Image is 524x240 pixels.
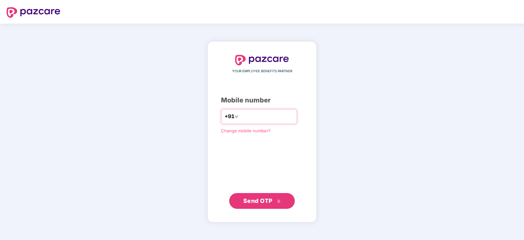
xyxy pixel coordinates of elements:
[243,197,272,204] span: Send OTP
[277,199,281,204] span: double-right
[235,55,289,65] img: logo
[221,128,271,133] a: Change mobile number?
[225,112,234,120] span: +91
[232,69,292,74] span: YOUR EMPLOYEE BENEFITS PARTNER
[7,7,60,18] img: logo
[221,95,303,105] div: Mobile number
[229,193,295,209] button: Send OTPdouble-right
[234,115,238,119] span: down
